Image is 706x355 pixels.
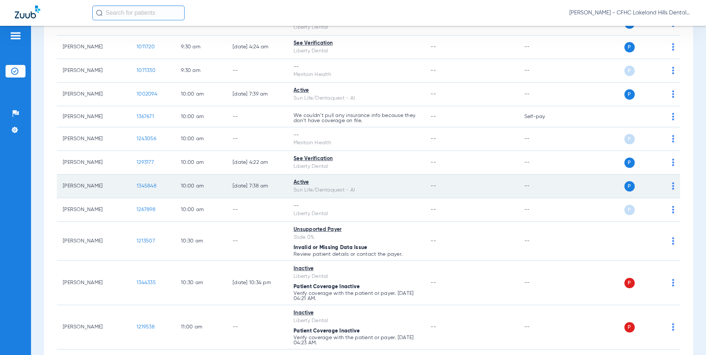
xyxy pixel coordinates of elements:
span: P [624,158,635,168]
div: Active [294,179,419,186]
td: 10:00 AM [175,127,227,151]
div: Unsupported Payer [294,226,419,234]
span: P [624,322,635,332]
td: 10:00 AM [175,198,227,222]
td: [DATE] 7:39 AM [227,83,288,106]
div: Sun Life/Dentaquest - AI [294,186,419,194]
td: [PERSON_NAME] [57,261,131,305]
p: Review patient details or contact the payer. [294,252,419,257]
div: Meritain Health [294,71,419,79]
td: [PERSON_NAME] [57,151,131,175]
iframe: Chat Widget [669,320,706,355]
span: -- [431,183,436,189]
span: Patient Coverage Inactive [294,284,360,289]
span: -- [431,136,436,141]
div: Liberty Dental [294,47,419,55]
td: -- [518,35,568,59]
td: [PERSON_NAME] [57,198,131,222]
td: -- [518,59,568,83]
td: 10:00 AM [175,106,227,127]
td: [PERSON_NAME] [57,83,131,106]
div: Liberty Dental [294,210,419,218]
span: 1293177 [137,160,154,165]
img: group-dot-blue.svg [672,67,674,74]
span: P [624,42,635,52]
span: -- [431,280,436,285]
td: -- [518,175,568,198]
td: [PERSON_NAME] [57,175,131,198]
td: [DATE] 10:34 PM [227,261,288,305]
span: 1345848 [137,183,157,189]
span: 1344335 [137,280,156,285]
td: -- [518,151,568,175]
div: Liberty Dental [294,273,419,280]
img: group-dot-blue.svg [672,43,674,51]
td: [PERSON_NAME] [57,59,131,83]
div: -- [294,131,419,139]
span: -- [431,160,436,165]
td: -- [227,222,288,261]
td: 10:30 AM [175,261,227,305]
td: 10:30 AM [175,222,227,261]
div: Slide 0% [294,234,419,241]
span: 1243056 [137,136,156,141]
img: group-dot-blue.svg [672,159,674,166]
span: 1011720 [137,44,155,49]
img: group-dot-blue.svg [672,279,674,286]
td: 9:30 AM [175,35,227,59]
span: P [624,181,635,192]
td: -- [227,127,288,151]
span: P [624,66,635,76]
td: 9:30 AM [175,59,227,83]
td: 11:00 AM [175,305,227,349]
div: -- [294,202,419,210]
img: Search Icon [96,10,103,16]
input: Search for patients [92,6,185,20]
td: 10:00 AM [175,83,227,106]
td: 10:00 AM [175,175,227,198]
span: -- [431,92,436,97]
img: group-dot-blue.svg [672,90,674,98]
p: Verify coverage with the patient or payer. [DATE] 04:21 AM. [294,291,419,301]
span: 1267898 [137,207,155,212]
span: 1367671 [137,114,154,119]
div: Meritain Health [294,139,419,147]
td: 10:00 AM [175,151,227,175]
img: Zuub Logo [15,6,40,18]
span: Patient Coverage Inactive [294,328,360,334]
div: -- [294,63,419,71]
span: -- [431,44,436,49]
td: -- [227,305,288,349]
td: -- [518,305,568,349]
td: Self-pay [518,106,568,127]
td: [DATE] 4:24 AM [227,35,288,59]
td: -- [518,83,568,106]
div: Sun Life/Dentaquest - AI [294,94,419,102]
span: -- [431,238,436,244]
td: -- [518,222,568,261]
div: Inactive [294,265,419,273]
span: P [624,205,635,215]
img: group-dot-blue.svg [672,113,674,120]
td: -- [518,198,568,222]
td: -- [227,106,288,127]
span: 1002094 [137,92,157,97]
img: group-dot-blue.svg [672,206,674,213]
p: Verify coverage with the patient or payer. [DATE] 04:23 AM. [294,335,419,345]
div: Liberty Dental [294,163,419,170]
td: -- [518,261,568,305]
span: 1219538 [137,324,155,330]
span: Invalid or Missing Data Issue [294,245,367,250]
img: group-dot-blue.svg [672,135,674,142]
td: [DATE] 7:38 AM [227,175,288,198]
td: [PERSON_NAME] [57,127,131,151]
td: [PERSON_NAME] [57,35,131,59]
span: 1071330 [137,68,155,73]
img: group-dot-blue.svg [672,237,674,245]
p: We couldn’t pull any insurance info because they don’t have coverage on file. [294,113,419,123]
span: -- [431,68,436,73]
img: group-dot-blue.svg [672,182,674,190]
td: -- [227,198,288,222]
img: hamburger-icon [10,31,21,40]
